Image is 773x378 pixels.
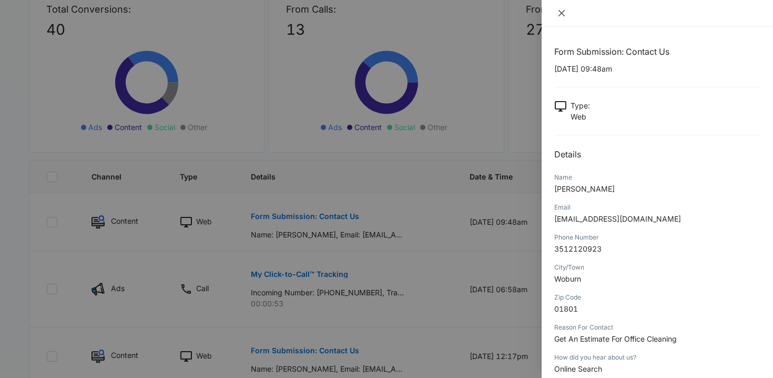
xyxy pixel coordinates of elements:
div: Name [554,173,760,182]
h1: Form Submission: Contact Us [554,45,760,58]
img: logo_orange.svg [17,17,25,25]
div: v 4.0.25 [29,17,52,25]
p: Type : [571,100,590,111]
span: close [557,9,566,17]
div: Reason For Contact [554,323,760,332]
span: 01801 [554,304,578,313]
p: Web [571,111,590,122]
div: How did you hear about us? [554,353,760,362]
button: Close [554,8,569,18]
img: website_grey.svg [17,27,25,36]
div: Email [554,203,760,212]
span: [EMAIL_ADDRESS][DOMAIN_NAME] [554,214,681,223]
img: tab_keywords_by_traffic_grey.svg [105,61,113,69]
span: Get An Estimate For Office Cleaning [554,334,677,343]
p: [DATE] 09:48am [554,63,760,74]
span: [PERSON_NAME] [554,184,615,193]
div: Keywords by Traffic [116,62,177,69]
div: Phone Number [554,233,760,242]
span: Woburn [554,274,581,283]
img: tab_domain_overview_orange.svg [28,61,37,69]
div: Domain: [DOMAIN_NAME] [27,27,116,36]
div: Zip Code [554,293,760,302]
span: Online Search [554,364,602,373]
h2: Details [554,148,760,161]
div: Domain Overview [40,62,94,69]
span: 3512120923 [554,244,602,253]
div: City/Town [554,263,760,272]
